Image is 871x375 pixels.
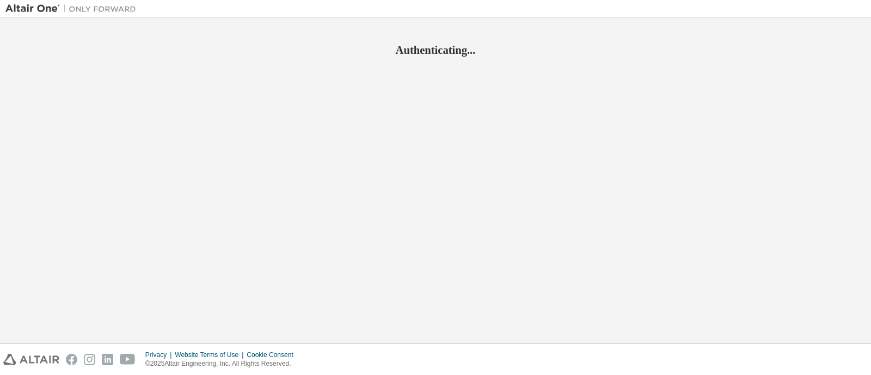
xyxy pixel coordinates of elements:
[102,354,113,365] img: linkedin.svg
[120,354,136,365] img: youtube.svg
[84,354,95,365] img: instagram.svg
[145,351,175,359] div: Privacy
[5,43,866,57] h2: Authenticating...
[247,351,299,359] div: Cookie Consent
[3,354,59,365] img: altair_logo.svg
[145,359,300,368] p: © 2025 Altair Engineering, Inc. All Rights Reserved.
[5,3,142,14] img: Altair One
[66,354,77,365] img: facebook.svg
[175,351,247,359] div: Website Terms of Use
